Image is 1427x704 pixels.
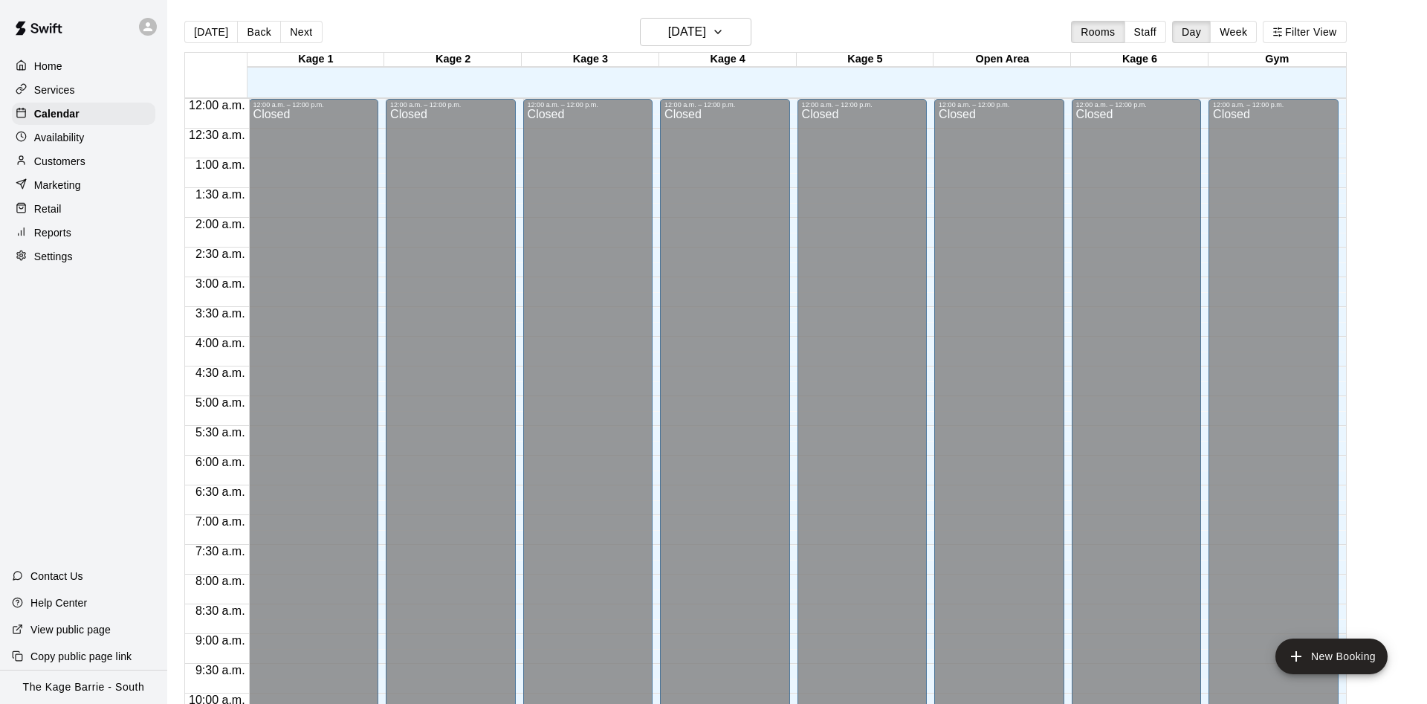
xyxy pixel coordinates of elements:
div: 12:00 a.m. – 12:00 p.m. [390,101,511,109]
a: Retail [12,198,155,220]
a: Marketing [12,174,155,196]
button: Staff [1125,21,1167,43]
span: 6:00 a.m. [192,456,249,468]
span: 5:00 a.m. [192,396,249,409]
a: Settings [12,245,155,268]
span: 6:30 a.m. [192,485,249,498]
p: Help Center [30,595,87,610]
span: 2:30 a.m. [192,248,249,260]
button: [DATE] [640,18,751,46]
div: Kage 4 [659,53,797,67]
span: 4:00 a.m. [192,337,249,349]
button: Next [280,21,322,43]
div: Kage 1 [247,53,385,67]
span: 12:00 a.m. [185,99,249,112]
button: Back [237,21,281,43]
div: 12:00 a.m. – 12:00 p.m. [1213,101,1334,109]
div: 12:00 a.m. – 12:00 p.m. [939,101,1060,109]
span: 3:00 a.m. [192,277,249,290]
div: Open Area [933,53,1071,67]
button: Rooms [1071,21,1125,43]
span: 5:30 a.m. [192,426,249,439]
p: Reports [34,225,71,240]
p: Customers [34,154,85,169]
div: 12:00 a.m. – 12:00 p.m. [253,101,375,109]
span: 1:30 a.m. [192,188,249,201]
span: 9:30 a.m. [192,664,249,676]
div: Kage 6 [1071,53,1208,67]
a: Reports [12,222,155,244]
span: 8:30 a.m. [192,604,249,617]
p: Availability [34,130,85,145]
a: Customers [12,150,155,172]
p: The Kage Barrie - South [23,679,145,695]
span: 8:00 a.m. [192,575,249,587]
div: 12:00 a.m. – 12:00 p.m. [1076,101,1197,109]
div: 12:00 a.m. – 12:00 p.m. [664,101,786,109]
a: Calendar [12,103,155,125]
span: 3:30 a.m. [192,307,249,320]
span: 4:30 a.m. [192,366,249,379]
a: Availability [12,126,155,149]
p: Marketing [34,178,81,193]
p: Contact Us [30,569,83,584]
span: 12:30 a.m. [185,129,249,141]
button: add [1275,639,1388,674]
div: Kage 2 [384,53,522,67]
a: Services [12,79,155,101]
div: 12:00 a.m. – 12:00 p.m. [802,101,923,109]
span: 7:00 a.m. [192,515,249,528]
span: 1:00 a.m. [192,158,249,171]
span: 2:00 a.m. [192,218,249,230]
div: Gym [1208,53,1346,67]
p: Services [34,83,75,97]
p: Calendar [34,106,80,121]
button: Day [1172,21,1211,43]
div: Kage 5 [797,53,934,67]
div: Kage 3 [522,53,659,67]
p: View public page [30,622,111,637]
button: [DATE] [184,21,238,43]
p: Home [34,59,62,74]
p: Copy public page link [30,649,132,664]
a: Home [12,55,155,77]
button: Week [1210,21,1257,43]
span: 9:00 a.m. [192,634,249,647]
h6: [DATE] [668,22,706,42]
span: 7:30 a.m. [192,545,249,558]
p: Settings [34,249,73,264]
div: 12:00 a.m. – 12:00 p.m. [528,101,649,109]
p: Retail [34,201,62,216]
button: Filter View [1263,21,1346,43]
